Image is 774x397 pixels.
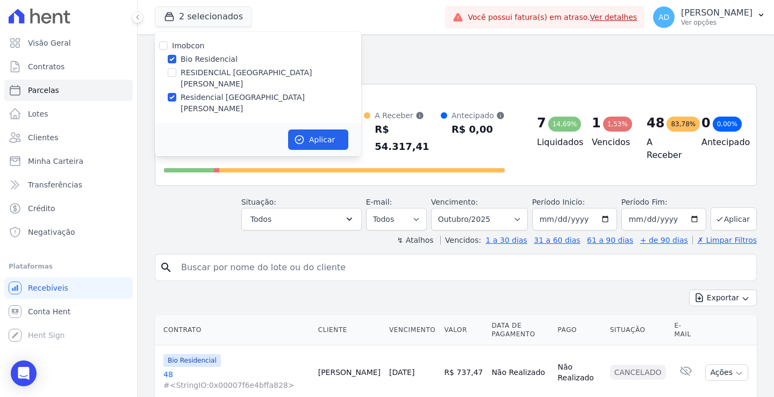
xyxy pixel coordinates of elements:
th: Contrato [155,315,314,345]
span: Negativação [28,227,75,237]
button: Todos [241,208,362,230]
a: Negativação [4,221,133,243]
span: AD [658,13,669,21]
h4: Liquidados [537,136,575,149]
span: Lotes [28,109,48,119]
span: Parcelas [28,85,59,96]
a: + de 90 dias [640,236,688,244]
th: Pago [553,315,605,345]
span: Transferências [28,179,82,190]
div: 14,69% [548,117,582,132]
label: Imobcon [172,41,204,50]
button: AD [PERSON_NAME] Ver opções [644,2,774,32]
span: Contratos [28,61,64,72]
label: Situação: [241,198,276,206]
span: Todos [250,213,271,226]
a: Transferências [4,174,133,196]
p: [PERSON_NAME] [681,8,752,18]
span: Recebíveis [28,283,68,293]
a: Visão Geral [4,32,133,54]
a: Minha Carteira [4,150,133,172]
div: 0,00% [713,117,742,132]
div: 1 [592,114,601,132]
span: Você possui fatura(s) em atraso. [468,12,637,23]
a: [DATE] [389,368,414,377]
button: 2 selecionados [155,6,252,27]
a: Parcelas [4,80,133,101]
div: 7 [537,114,546,132]
h4: Antecipado [701,136,739,149]
th: Cliente [314,315,385,345]
span: Bio Residencial [163,354,221,367]
a: 1 a 30 dias [486,236,527,244]
th: Vencimento [385,315,440,345]
a: 48#<StringIO:0x00007f6e4bffa828> [163,369,310,391]
div: 0 [701,114,711,132]
button: Ações [705,364,748,381]
th: Data de Pagamento [488,315,554,345]
p: Ver opções [681,18,752,27]
button: Exportar [689,290,757,306]
a: 61 a 90 dias [587,236,633,244]
a: Recebíveis [4,277,133,299]
label: Período Fim: [621,197,706,208]
span: Visão Geral [28,38,71,48]
span: Clientes [28,132,58,143]
a: Lotes [4,103,133,125]
span: Crédito [28,203,55,214]
div: 48 [647,114,664,132]
label: Vencimento: [431,198,478,206]
a: Ver detalhes [590,13,637,21]
div: Antecipado [451,110,505,121]
span: Minha Carteira [28,156,83,167]
button: Aplicar [711,207,757,230]
div: 1,53% [603,117,632,132]
a: ✗ Limpar Filtros [692,236,757,244]
label: Vencidos: [440,236,481,244]
span: Conta Hent [28,306,70,317]
th: E-mail [670,315,701,345]
label: Bio Residencial [181,54,238,65]
div: R$ 54.317,41 [375,121,441,155]
a: Contratos [4,56,133,77]
div: A Receber [375,110,441,121]
h4: A Receber [647,136,684,162]
a: Conta Hent [4,301,133,322]
input: Buscar por nome do lote ou do cliente [175,257,752,278]
button: Aplicar [288,129,348,150]
div: Cancelado [610,365,666,380]
span: #<StringIO:0x00007f6e4bffa828> [163,380,310,391]
div: Plataformas [9,260,128,273]
div: 83,78% [666,117,700,132]
label: Residencial [GEOGRAPHIC_DATA][PERSON_NAME] [181,92,361,114]
label: RESIDENCIAL [GEOGRAPHIC_DATA][PERSON_NAME] [181,67,361,90]
th: Situação [606,315,670,345]
label: E-mail: [366,198,392,206]
h4: Vencidos [592,136,629,149]
label: ↯ Atalhos [397,236,433,244]
h2: Parcelas [155,43,757,62]
a: Crédito [4,198,133,219]
div: Open Intercom Messenger [11,360,37,386]
th: Valor [440,315,487,345]
div: R$ 0,00 [451,121,505,138]
a: Clientes [4,127,133,148]
a: 31 a 60 dias [534,236,580,244]
label: Período Inicío: [532,198,585,206]
i: search [160,261,173,274]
